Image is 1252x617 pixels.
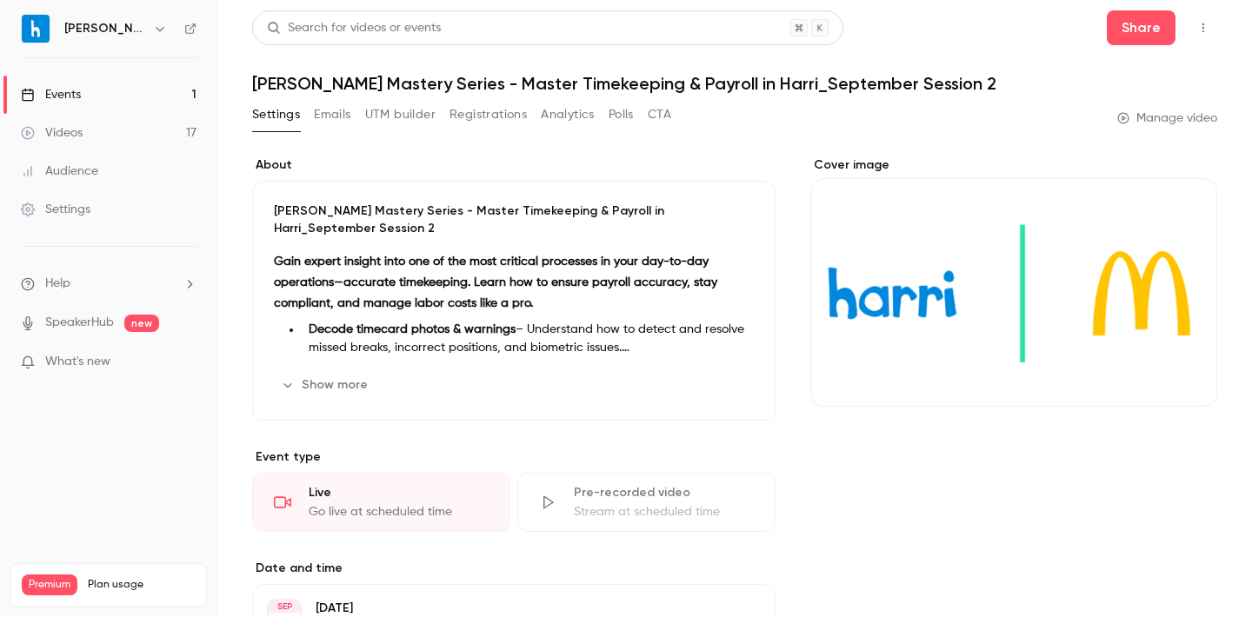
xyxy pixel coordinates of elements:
img: Harri [22,15,50,43]
a: SpeakerHub [45,314,114,332]
button: Show more [274,371,378,399]
label: About [252,156,776,174]
div: Stream at scheduled time [574,503,754,521]
div: Pre-recorded videoStream at scheduled time [517,473,776,532]
span: new [124,315,159,332]
button: Emails [314,101,350,129]
label: Date and time [252,560,776,577]
button: Polls [609,101,634,129]
div: LiveGo live at scheduled time [252,473,510,532]
p: [DATE] [316,600,683,617]
span: Plan usage [88,578,196,592]
div: Settings [21,201,90,218]
div: Go live at scheduled time [309,503,489,521]
li: – Understand how to detect and resolve missed breaks, incorrect positions, and biometric issues. [302,321,754,357]
div: Events [21,86,81,103]
h1: [PERSON_NAME] Mastery Series - Master Timekeeping & Payroll in Harri_September Session 2 [252,73,1217,94]
a: Manage video [1117,109,1217,127]
li: help-dropdown-opener [21,275,196,293]
div: SEP [269,600,300,613]
button: UTM builder [365,101,436,129]
div: Pre-recorded video [574,484,754,501]
h6: [PERSON_NAME] [64,20,146,37]
strong: Decode timecard photos & warnings [309,323,516,335]
button: Settings [252,101,300,129]
p: [PERSON_NAME] Mastery Series - Master Timekeeping & Payroll in Harri_September Session 2 [274,202,754,237]
button: CTA [648,101,671,129]
label: Cover image [810,156,1217,174]
strong: Gain expert insight into one of the most critical processes in your day-to-day operations—accurat... [274,255,717,309]
iframe: Noticeable Trigger [176,355,196,370]
button: Registrations [450,101,527,129]
div: Live [309,484,489,501]
span: What's new [45,353,110,371]
div: Videos [21,124,83,142]
span: Help [45,275,70,293]
section: Cover image [810,156,1217,407]
button: Analytics [541,101,595,129]
p: Event type [252,448,776,466]
span: Premium [22,574,77,595]
button: Share [1107,10,1175,45]
div: Audience [21,163,98,180]
div: Search for videos or events [267,19,441,37]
